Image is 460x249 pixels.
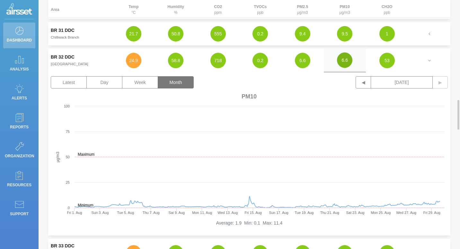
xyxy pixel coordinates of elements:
button: 24.9 [126,53,141,68]
span: PM10 [242,93,257,100]
a: Support [3,196,35,222]
text: 25 [66,180,70,184]
button: 9.4 [295,26,310,41]
text: Minimum [78,203,93,207]
button: 58.8 [168,53,183,68]
p: Organization [5,151,34,161]
text: Sun 3. Aug [92,211,109,215]
strong: Temp [128,5,138,9]
p: Alerts [5,93,34,103]
text: Tue 5. Aug [117,211,134,215]
button: 53 [379,53,395,68]
td: BR 31 DDCChilliwack Branch [48,22,112,45]
button: 6.6 [295,53,310,68]
text: Tue 19. Aug [295,211,314,215]
text: Thu 7. Aug [143,211,160,215]
text: Maximum [78,152,94,157]
text: 100 [64,104,70,108]
text: Fri 29. Aug [423,211,440,215]
button: ▶ [432,76,448,88]
text: Wed 13. Aug [217,211,238,215]
strong: Area [51,7,59,12]
strong: TVOCs [254,5,267,9]
button: Week [122,76,158,88]
button: ◀ [356,76,371,88]
button: Month [158,76,194,88]
button: 21.7 [126,26,141,41]
button: 0.2 [252,53,268,68]
text: Mon 11. Aug [192,211,212,215]
text: Fri 1. Aug [67,211,82,215]
text: Sat 23. Aug [346,211,364,215]
p: Analysis [5,64,34,74]
a: Organization [3,138,35,164]
text: 75 [66,130,70,134]
img: Logo [6,3,32,16]
strong: CH2O [382,5,392,9]
small: [GEOGRAPHIC_DATA] [51,62,88,66]
li: Average: 1.9 [216,220,242,226]
button: 555 [210,26,226,41]
button: Day [86,76,122,88]
strong: PM10 [340,5,350,9]
td: BR 32 DDC[GEOGRAPHIC_DATA] [48,49,112,72]
li: Max: 11.4 [263,220,282,226]
text: Wed 27. Aug [396,211,416,215]
p: Support [5,209,34,219]
button: 1 [379,26,395,41]
text: Sun 17. Aug [269,211,288,215]
a: Alerts [3,80,35,106]
text: Mon 25. Aug [371,211,391,215]
text: 50 [66,155,70,159]
button: 50.8 [168,26,183,41]
a: Analysis [3,51,35,77]
button: 6.6 [337,52,352,68]
strong: CO2 [214,5,222,9]
text: 0 [68,206,70,210]
a: Resources [3,167,35,193]
button: 0.2 [252,26,268,41]
strong: Humidity [168,5,184,9]
button: Latest [51,76,87,88]
p: Reports [5,122,34,132]
button: [DATE] [371,76,433,88]
li: Min: 0.1 [244,220,260,226]
text: Fri 15. Aug [245,211,262,215]
button: 718 [210,53,226,68]
a: Dashboard [3,23,35,48]
small: Chilliwack Branch [51,35,79,39]
p: Resources [5,180,34,190]
text: Sat 9. Aug [168,211,185,215]
text: µg/m3 [56,152,60,162]
text: Thu 21. Aug [320,211,339,215]
p: Dashboard [5,35,34,45]
strong: PM2.5 [297,5,308,9]
button: 9.5 [337,26,352,41]
a: Reports [3,109,35,135]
